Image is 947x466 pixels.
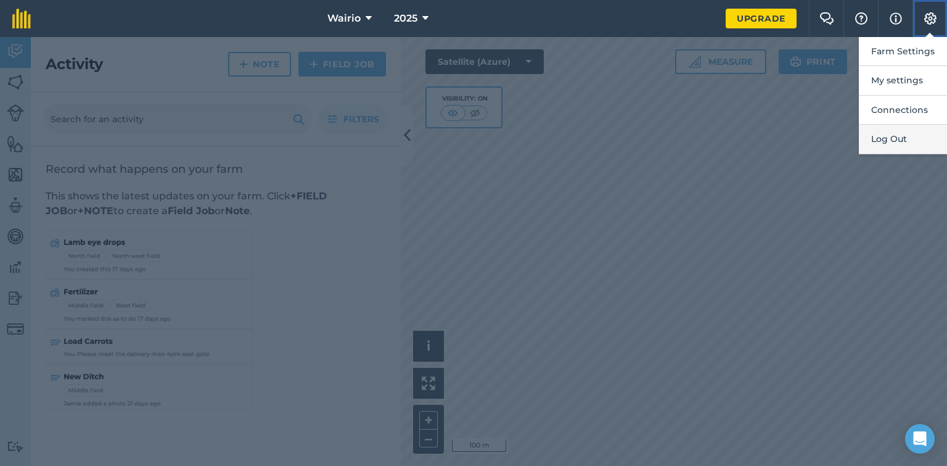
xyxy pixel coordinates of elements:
[923,12,938,25] img: A cog icon
[854,12,869,25] img: A question mark icon
[726,9,797,28] a: Upgrade
[327,11,361,26] span: Wairio
[859,37,947,66] button: Farm Settings
[859,96,947,125] button: Connections
[859,125,947,154] button: Log Out
[12,9,31,28] img: fieldmargin Logo
[905,424,935,454] div: Open Intercom Messenger
[859,66,947,95] button: My settings
[394,11,417,26] span: 2025
[819,12,834,25] img: Two speech bubbles overlapping with the left bubble in the forefront
[890,11,902,26] img: svg+xml;base64,PHN2ZyB4bWxucz0iaHR0cDovL3d3dy53My5vcmcvMjAwMC9zdmciIHdpZHRoPSIxNyIgaGVpZ2h0PSIxNy...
